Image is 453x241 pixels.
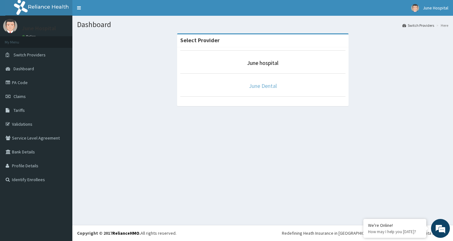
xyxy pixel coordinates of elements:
div: Minimize live chat window [103,3,118,18]
textarea: Type your message and hit 'Enter' [3,172,120,194]
div: Redefining Heath Insurance in [GEOGRAPHIC_DATA] using Telemedicine and Data Science! [282,230,448,236]
div: We're Online! [368,222,422,228]
strong: Select Provider [180,37,220,44]
img: User Image [411,4,419,12]
li: Here [435,23,448,28]
img: d_794563401_company_1708531726252_794563401 [12,32,25,47]
img: User Image [3,19,17,33]
p: How may I help you today? [368,229,422,234]
span: We're online! [36,79,87,143]
span: Switch Providers [14,52,46,58]
span: June Hospital [423,5,448,11]
footer: All rights reserved. [72,225,453,241]
span: Tariffs [14,107,25,113]
a: June Dental [249,82,277,89]
strong: Copyright © 2017 . [77,230,141,236]
a: RelianceHMO [112,230,139,236]
a: June hospital [247,59,278,66]
a: Switch Providers [402,23,434,28]
a: Online [22,34,37,39]
div: Chat with us now [33,35,106,43]
h1: Dashboard [77,20,448,29]
span: Dashboard [14,66,34,72]
span: Claims [14,94,26,99]
p: June Hospital [22,26,56,31]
